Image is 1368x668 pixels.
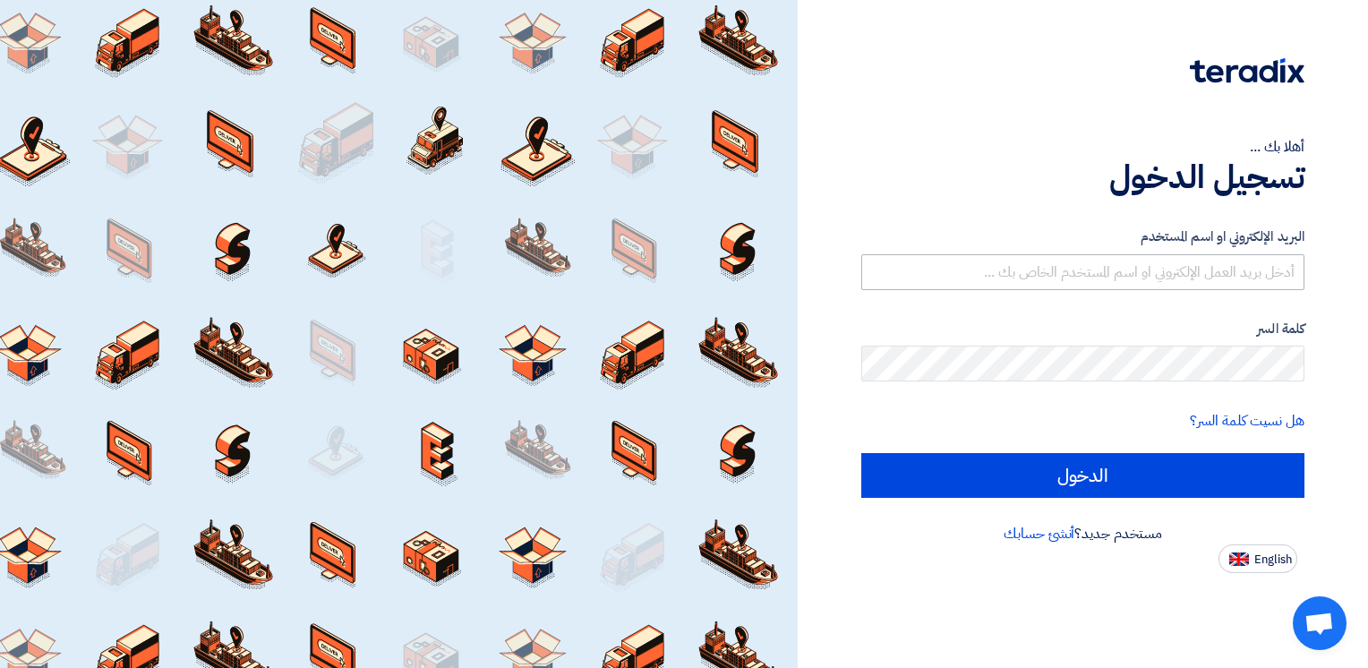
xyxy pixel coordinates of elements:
button: English [1218,544,1297,573]
h1: تسجيل الدخول [861,158,1304,197]
div: Open chat [1293,596,1347,650]
div: أهلا بك ... [861,136,1304,158]
input: أدخل بريد العمل الإلكتروني او اسم المستخدم الخاص بك ... [861,254,1304,290]
a: هل نسيت كلمة السر؟ [1190,410,1304,432]
img: en-US.png [1229,552,1249,566]
div: مستخدم جديد؟ [861,523,1304,544]
label: كلمة السر [861,319,1304,339]
label: البريد الإلكتروني او اسم المستخدم [861,227,1304,247]
a: أنشئ حسابك [1004,523,1074,544]
img: Teradix logo [1190,58,1304,83]
span: English [1254,553,1292,566]
input: الدخول [861,453,1304,498]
